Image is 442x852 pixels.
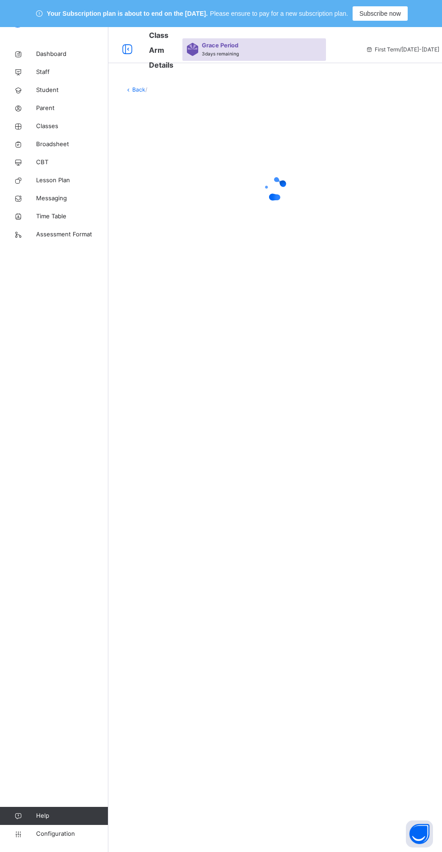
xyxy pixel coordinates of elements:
span: Your Subscription plan is about to end on the [DATE]. [47,9,208,18]
span: Broadsheet [36,140,108,149]
span: Staff [36,68,108,77]
span: Student [36,86,108,95]
span: Messaging [36,194,108,203]
span: Lesson Plan [36,176,108,185]
span: Class Arm Details [149,31,173,69]
img: sticker-purple.71386a28dfed39d6af7621340158ba97.svg [187,43,198,55]
span: Grace Period [202,41,238,50]
span: Dashboard [36,50,108,59]
span: session/term information [366,46,439,54]
span: CBT [36,158,108,167]
span: Configuration [36,829,108,838]
a: Back [132,86,145,93]
span: 3 days remaining [202,51,239,56]
button: Open asap [406,820,433,847]
span: Time Table [36,212,108,221]
span: Assessment Format [36,230,108,239]
span: Subscribe now [359,9,401,18]
span: Help [36,811,108,820]
span: Please ensure to pay for a new subscription plan. [210,9,348,18]
span: / [145,86,147,93]
span: Classes [36,122,108,131]
span: Parent [36,104,108,113]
